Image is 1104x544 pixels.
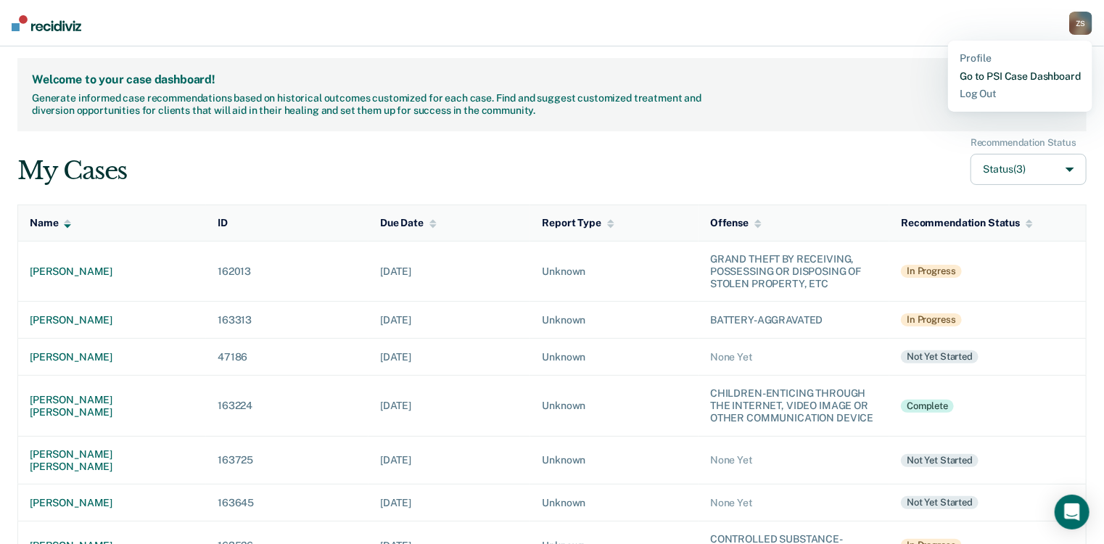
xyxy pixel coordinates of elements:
div: Due Date [380,217,437,229]
a: Profile [960,52,1081,65]
td: Unknown [530,241,699,301]
td: Unknown [530,376,699,436]
div: Welcome to your case dashboard! [32,73,1055,86]
td: Unknown [530,339,699,376]
div: Report Type [542,217,614,229]
td: 47186 [206,339,368,376]
div: [PERSON_NAME] [PERSON_NAME] [30,394,194,419]
td: 163725 [206,436,368,485]
div: GRAND THEFT BY RECEIVING, POSSESSING OR DISPOSING OF STOLEN PROPERTY, ETC [710,253,878,289]
div: Open Intercom Messenger [1055,495,1089,529]
td: 163645 [206,485,368,522]
div: Recommendation Status [901,217,1033,229]
div: [PERSON_NAME] [30,497,194,509]
td: Unknown [530,302,699,339]
div: None Yet [710,351,878,363]
div: BATTERY-AGGRAVATED [710,314,878,326]
div: CHILDREN-ENTICING THROUGH THE INTERNET, VIDEO IMAGE OR OTHER COMMUNICATION DEVICE [710,387,878,424]
td: [DATE] [368,241,530,301]
td: Unknown [530,485,699,522]
a: Log Out [960,88,1081,100]
td: 163224 [206,376,368,436]
button: ZS [1069,12,1092,35]
div: [PERSON_NAME] [30,351,194,363]
div: None Yet [710,497,878,509]
div: Not yet started [901,496,979,509]
div: Not yet started [901,350,979,363]
div: My Cases [17,156,127,186]
td: [DATE] [368,376,530,436]
a: Go to PSI Case Dashboard [960,70,1081,83]
div: Not yet started [901,454,979,467]
div: ID [218,217,228,229]
div: Offense [710,217,762,229]
td: [DATE] [368,485,530,522]
td: [DATE] [368,339,530,376]
div: Recommendation Status [971,137,1076,149]
div: Generate informed case recommendations based on historical outcomes customized for each case. Fin... [32,92,706,117]
div: Complete [901,400,954,413]
img: Recidiviz [12,15,81,31]
td: [DATE] [368,436,530,485]
td: [DATE] [368,302,530,339]
div: In Progress [901,313,962,326]
div: Z S [1069,12,1092,35]
div: Name [30,217,71,229]
td: 163313 [206,302,368,339]
div: [PERSON_NAME] [30,314,194,326]
div: [PERSON_NAME] [30,265,194,278]
button: Status(3) [971,154,1087,185]
div: None Yet [710,454,878,466]
td: Unknown [530,436,699,485]
div: In Progress [901,265,962,278]
td: 162013 [206,241,368,301]
div: [PERSON_NAME] [PERSON_NAME] [30,448,194,473]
